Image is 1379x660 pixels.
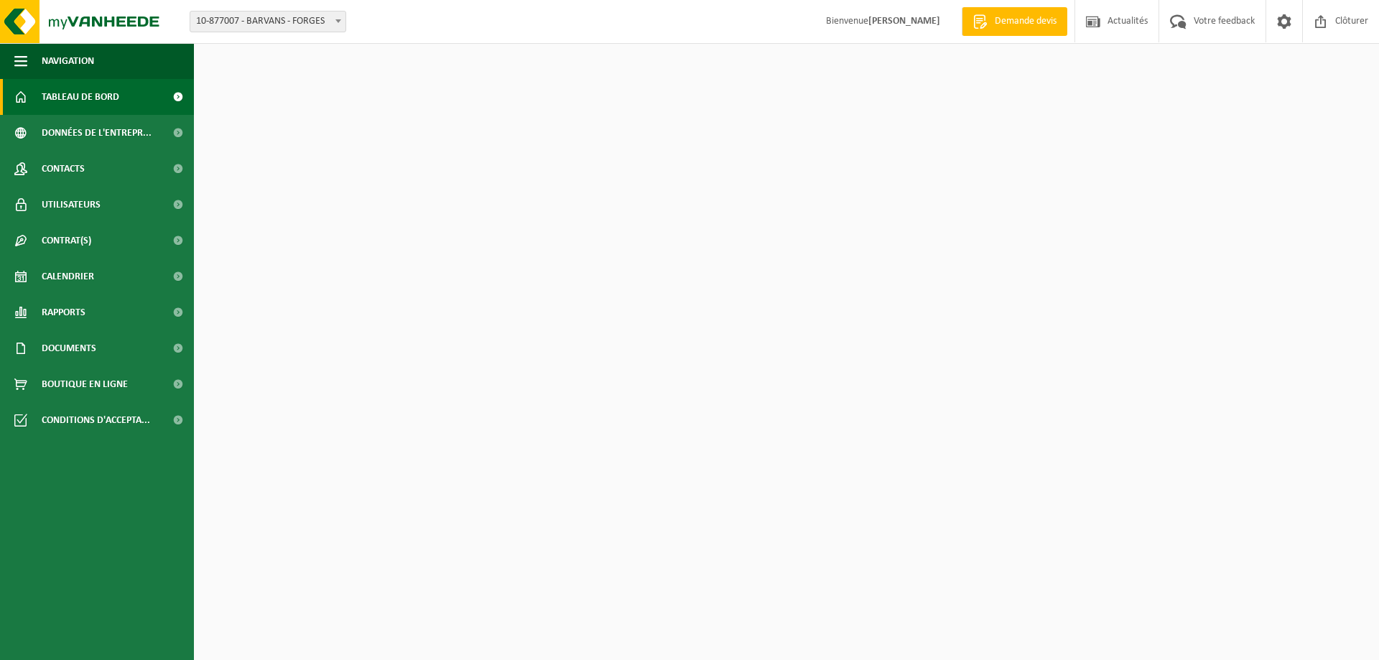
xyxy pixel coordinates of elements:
span: Utilisateurs [42,187,101,223]
span: 10-877007 - BARVANS - FORGES [190,11,346,32]
span: Rapports [42,294,85,330]
span: Tableau de bord [42,79,119,115]
span: Calendrier [42,259,94,294]
span: Conditions d'accepta... [42,402,150,438]
span: Documents [42,330,96,366]
span: Données de l'entrepr... [42,115,152,151]
span: Navigation [42,43,94,79]
span: Demande devis [991,14,1060,29]
span: Contrat(s) [42,223,91,259]
span: Contacts [42,151,85,187]
strong: [PERSON_NAME] [868,16,940,27]
span: Boutique en ligne [42,366,128,402]
span: 10-877007 - BARVANS - FORGES [190,11,345,32]
a: Demande devis [962,7,1067,36]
